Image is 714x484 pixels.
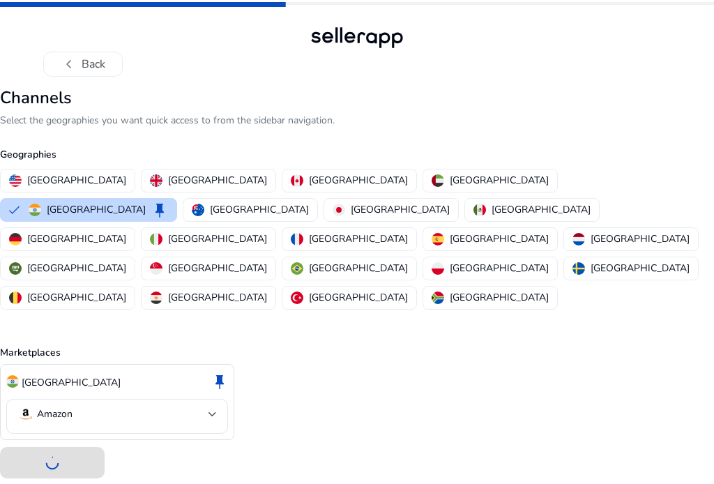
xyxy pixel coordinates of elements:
img: br.svg [291,262,303,275]
p: [GEOGRAPHIC_DATA] [168,173,267,188]
img: za.svg [432,292,444,304]
p: [GEOGRAPHIC_DATA] [450,232,549,246]
img: us.svg [9,174,22,187]
img: au.svg [192,204,204,216]
p: [GEOGRAPHIC_DATA] [210,202,309,217]
img: se.svg [572,262,585,275]
p: [GEOGRAPHIC_DATA] [492,202,591,217]
p: [GEOGRAPHIC_DATA] [27,261,126,275]
p: [GEOGRAPHIC_DATA] [450,290,549,305]
img: jp.svg [333,204,345,216]
button: chevron_leftBack [43,52,123,77]
p: [GEOGRAPHIC_DATA] [309,290,408,305]
p: [GEOGRAPHIC_DATA] [450,261,549,275]
img: uk.svg [150,174,162,187]
img: it.svg [150,233,162,245]
img: eg.svg [150,292,162,304]
img: in.svg [29,204,41,216]
p: [GEOGRAPHIC_DATA] [168,232,267,246]
p: [GEOGRAPHIC_DATA] [27,290,126,305]
img: amazon.svg [17,406,34,423]
img: in.svg [6,375,19,388]
span: keep [211,373,228,390]
span: keep [151,202,168,218]
p: [GEOGRAPHIC_DATA] [168,261,267,275]
img: de.svg [9,233,22,245]
img: tr.svg [291,292,303,304]
img: sg.svg [150,262,162,275]
img: pl.svg [432,262,444,275]
p: [GEOGRAPHIC_DATA] [591,261,690,275]
p: [GEOGRAPHIC_DATA] [27,173,126,188]
p: [GEOGRAPHIC_DATA] [47,202,146,217]
p: [GEOGRAPHIC_DATA] [27,232,126,246]
p: [GEOGRAPHIC_DATA] [351,202,450,217]
p: [GEOGRAPHIC_DATA] [309,261,408,275]
p: [GEOGRAPHIC_DATA] [309,232,408,246]
p: [GEOGRAPHIC_DATA] [22,375,121,390]
p: [GEOGRAPHIC_DATA] [309,173,408,188]
p: Amazon [37,408,73,421]
img: ca.svg [291,174,303,187]
img: nl.svg [572,233,585,245]
img: mx.svg [473,204,486,216]
p: [GEOGRAPHIC_DATA] [168,290,267,305]
p: [GEOGRAPHIC_DATA] [450,173,549,188]
p: [GEOGRAPHIC_DATA] [591,232,690,246]
img: ae.svg [432,174,444,187]
img: be.svg [9,292,22,304]
img: es.svg [432,233,444,245]
span: chevron_left [61,56,77,73]
img: fr.svg [291,233,303,245]
img: sa.svg [9,262,22,275]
